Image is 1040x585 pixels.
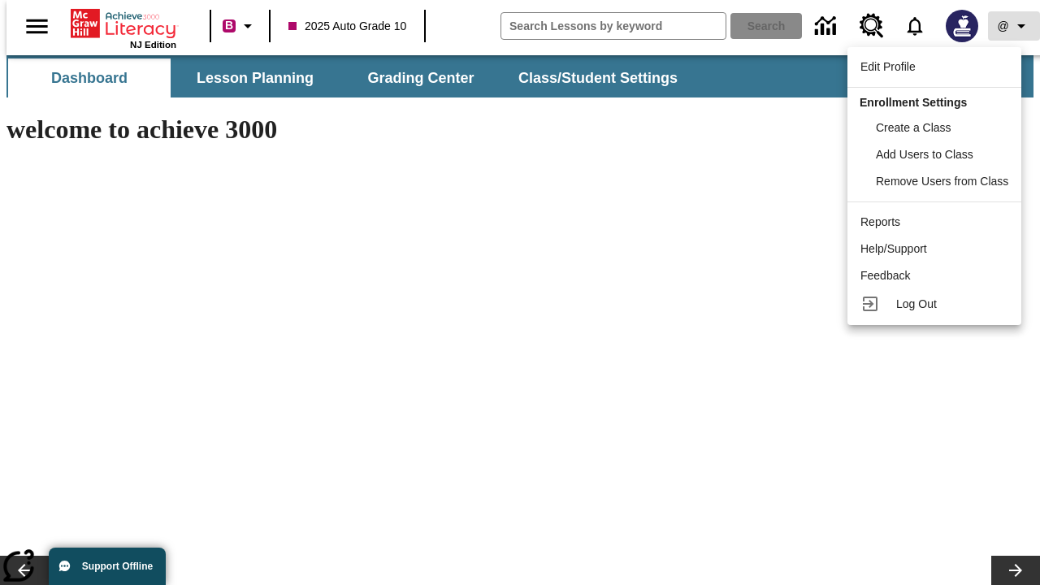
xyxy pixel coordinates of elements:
span: Enrollment Settings [860,96,967,109]
span: Add Users to Class [876,148,973,161]
span: Reports [860,215,900,228]
span: Help/Support [860,242,927,255]
span: Remove Users from Class [876,175,1008,188]
span: Log Out [896,297,937,310]
span: Feedback [860,269,910,282]
span: Edit Profile [860,60,916,73]
span: Create a Class [876,121,951,134]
